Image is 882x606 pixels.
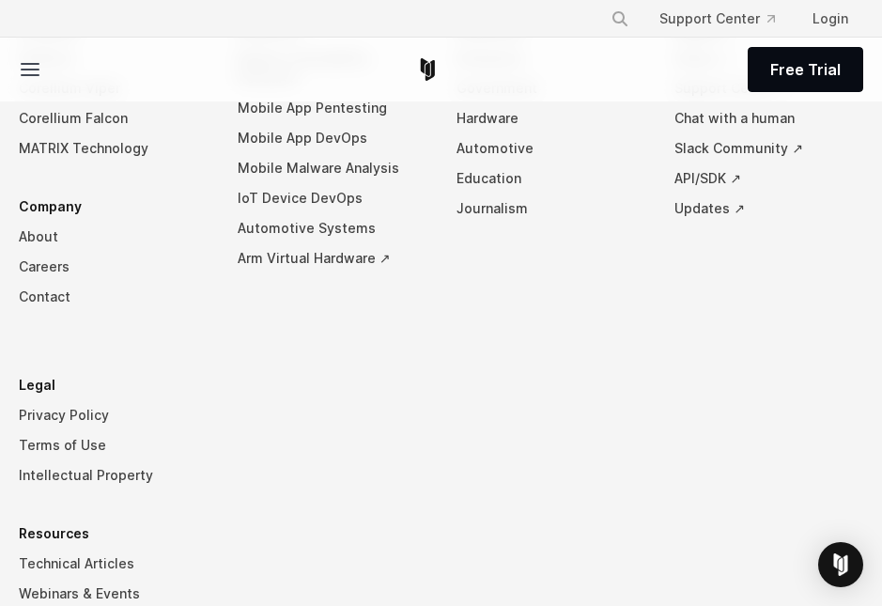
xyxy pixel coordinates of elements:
[818,542,863,587] div: Open Intercom Messenger
[19,222,208,252] a: About
[797,2,863,36] a: Login
[596,2,863,36] div: Navigation Menu
[19,252,208,282] a: Careers
[456,194,645,224] a: Journalism
[19,400,863,430] a: Privacy Policy
[674,163,863,194] a: API/SDK ↗
[19,460,863,490] a: Intellectual Property
[674,103,863,133] a: Chat with a human
[748,47,863,92] a: Free Trial
[238,183,426,213] a: IoT Device DevOps
[19,549,863,579] a: Technical Articles
[770,58,841,81] span: Free Trial
[674,194,863,224] a: Updates ↗
[456,103,645,133] a: Hardware
[19,430,863,460] a: Terms of Use
[674,133,863,163] a: Slack Community ↗
[644,2,790,36] a: Support Center
[19,282,208,312] a: Contact
[416,58,440,81] a: Corellium Home
[19,103,208,133] a: Corellium Falcon
[238,93,426,123] a: Mobile App Pentesting
[19,133,208,163] a: MATRIX Technology
[238,153,426,183] a: Mobile Malware Analysis
[456,133,645,163] a: Automotive
[603,2,637,36] button: Search
[238,123,426,153] a: Mobile App DevOps
[238,213,426,243] a: Automotive Systems
[238,243,426,273] a: Arm Virtual Hardware ↗
[456,163,645,194] a: Education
